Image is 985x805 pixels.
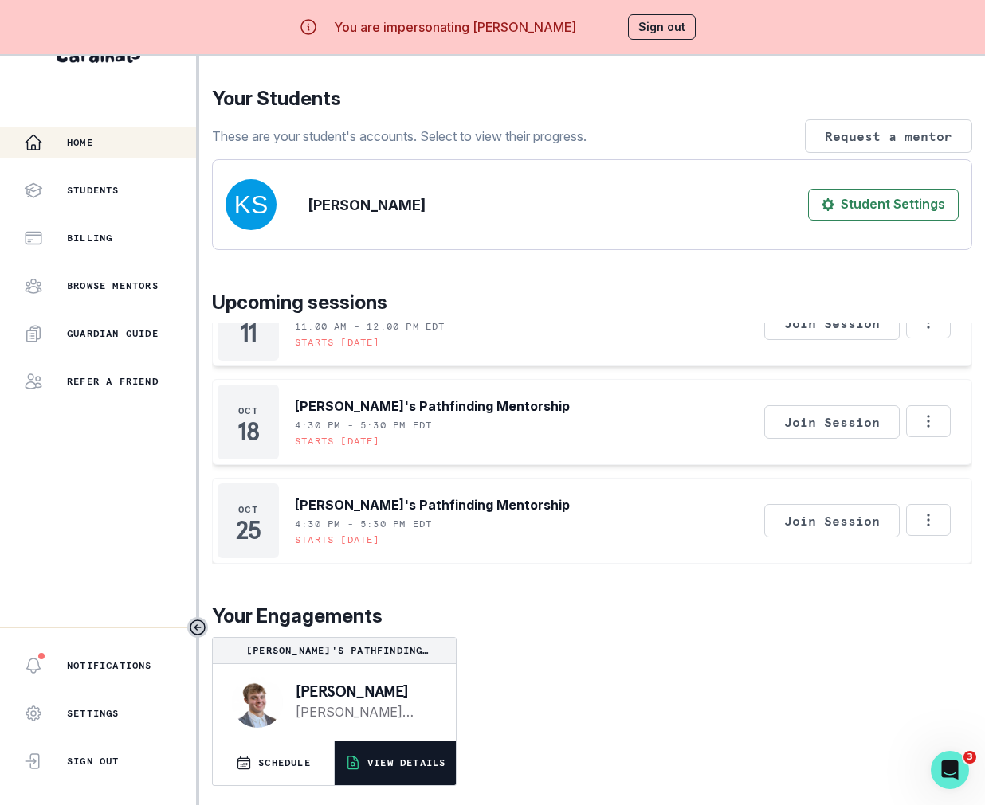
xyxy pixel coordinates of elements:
p: These are your student's accounts. Select to view their progress. [212,127,587,146]
iframe: Intercom live chat [931,751,969,789]
p: 25 [236,522,260,538]
p: 4:30 PM - 5:30 PM EDT [295,419,432,432]
p: Starts [DATE] [295,336,380,349]
p: 4:30 PM - 5:30 PM EDT [295,518,432,530]
button: Options [906,405,951,437]
p: Students [67,184,120,197]
p: 11 [240,325,257,341]
p: Oct [238,503,258,516]
button: VIEW DETAILS [335,741,456,785]
span: 3 [963,751,976,764]
button: Options [906,504,951,536]
p: Starts [DATE] [295,435,380,447]
button: Request a mentor [805,119,972,153]
p: Your Engagements [212,602,972,631]
p: SCHEDULE [258,756,311,769]
button: SCHEDULE [213,741,334,785]
button: Join Session [764,307,900,340]
button: Join Session [764,504,900,537]
p: Starts [DATE] [295,533,380,546]
p: Upcoming sessions [212,288,972,317]
p: Refer a friend [67,375,159,388]
p: Settings [67,707,120,720]
p: Your Students [212,84,972,113]
button: Join Session [764,405,900,439]
p: 18 [237,424,258,440]
button: Sign out [628,14,696,40]
p: VIEW DETAILS [367,756,445,769]
p: 11:00 AM - 12:00 PM EDT [295,320,445,333]
button: Student Settings [808,189,959,221]
p: Billing [67,232,112,244]
p: Oct [238,404,258,417]
p: Guardian Guide [67,327,159,340]
button: Toggle sidebar [187,617,208,638]
p: Browse Mentors [67,279,159,292]
p: You are impersonating [PERSON_NAME] [334,18,576,37]
p: [PERSON_NAME] [296,683,430,699]
p: [PERSON_NAME] [308,194,426,216]
p: [PERSON_NAME]'s Pathfinding Mentorship [295,397,570,416]
p: Sign Out [67,755,120,768]
img: svg [226,179,277,230]
a: [PERSON_NAME][EMAIL_ADDRESS][DOMAIN_NAME] [296,702,430,721]
p: [PERSON_NAME]'s Pathfinding Mentorship [219,644,449,657]
p: Home [67,136,93,149]
p: [PERSON_NAME]'s Pathfinding Mentorship [295,495,570,514]
p: Notifications [67,659,152,672]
